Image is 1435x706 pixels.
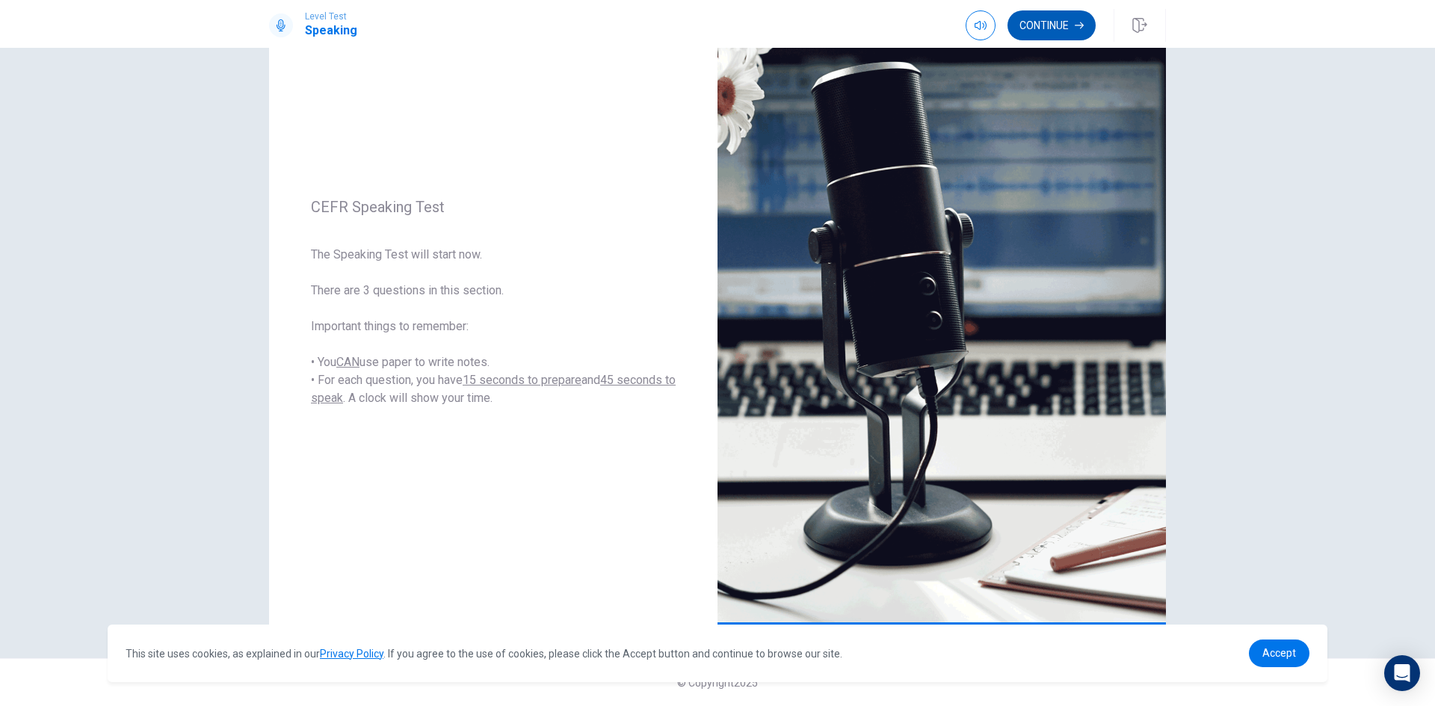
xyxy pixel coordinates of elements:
[320,648,383,660] a: Privacy Policy
[126,648,842,660] span: This site uses cookies, as explained in our . If you agree to the use of cookies, please click th...
[677,677,758,689] span: © Copyright 2025
[108,625,1327,682] div: cookieconsent
[305,11,357,22] span: Level Test
[463,373,581,387] u: 15 seconds to prepare
[305,22,357,40] h1: Speaking
[311,246,676,407] span: The Speaking Test will start now. There are 3 questions in this section. Important things to reme...
[311,198,676,216] span: CEFR Speaking Test
[1007,10,1096,40] button: Continue
[1384,655,1420,691] div: Open Intercom Messenger
[336,355,359,369] u: CAN
[1262,647,1296,659] span: Accept
[1249,640,1309,667] a: dismiss cookie message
